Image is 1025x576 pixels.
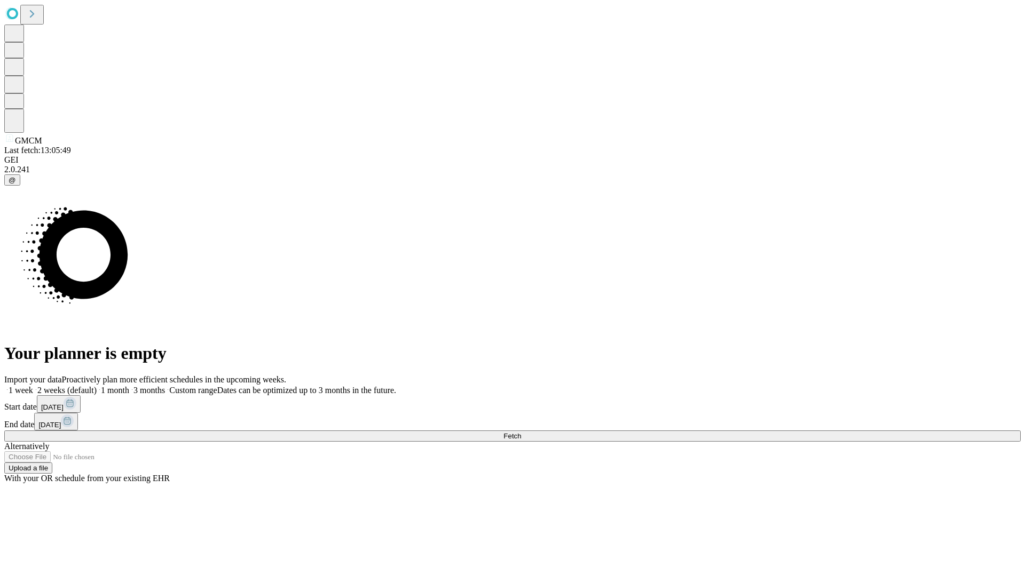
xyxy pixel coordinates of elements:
[4,474,170,483] span: With your OR schedule from your existing EHR
[34,413,78,430] button: [DATE]
[4,395,1021,413] div: Start date
[4,413,1021,430] div: End date
[41,403,64,411] span: [DATE]
[15,136,42,145] span: GMCM
[4,155,1021,165] div: GEI
[4,442,49,451] span: Alternatively
[9,386,33,395] span: 1 week
[4,146,71,155] span: Last fetch: 13:05:49
[4,375,62,384] span: Import your data
[169,386,217,395] span: Custom range
[37,395,81,413] button: [DATE]
[503,432,521,440] span: Fetch
[62,375,286,384] span: Proactively plan more efficient schedules in the upcoming weeks.
[217,386,396,395] span: Dates can be optimized up to 3 months in the future.
[4,430,1021,442] button: Fetch
[4,343,1021,363] h1: Your planner is empty
[4,165,1021,174] div: 2.0.241
[9,176,16,184] span: @
[38,421,61,429] span: [DATE]
[133,386,165,395] span: 3 months
[101,386,129,395] span: 1 month
[37,386,97,395] span: 2 weeks (default)
[4,462,52,474] button: Upload a file
[4,174,20,186] button: @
